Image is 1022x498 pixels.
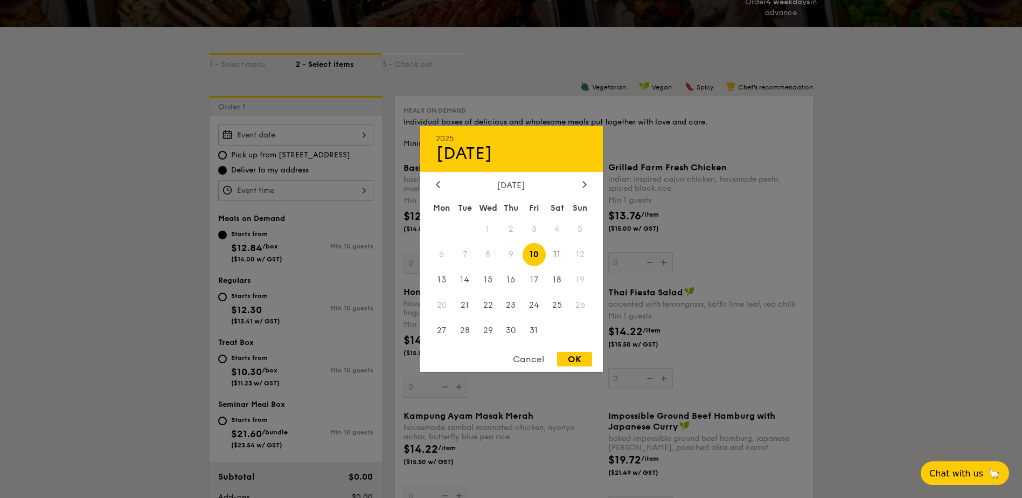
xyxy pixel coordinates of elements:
[546,218,569,241] span: 4
[988,467,1000,480] span: 🦙
[430,268,454,292] span: 13
[499,293,523,316] span: 23
[523,243,546,266] span: 10
[453,198,476,218] div: Tue
[436,143,587,164] div: [DATE]
[569,268,592,292] span: 19
[476,218,499,241] span: 1
[546,293,569,316] span: 25
[499,268,523,292] span: 16
[430,198,454,218] div: Mon
[546,198,569,218] div: Sat
[929,468,983,479] span: Chat with us
[502,352,555,366] div: Cancel
[436,180,587,190] div: [DATE]
[523,198,546,218] div: Fri
[476,319,499,342] span: 29
[453,293,476,316] span: 21
[499,243,523,266] span: 9
[569,218,592,241] span: 5
[523,268,546,292] span: 17
[453,243,476,266] span: 7
[476,293,499,316] span: 22
[430,319,454,342] span: 27
[546,243,569,266] span: 11
[523,319,546,342] span: 31
[476,198,499,218] div: Wed
[476,243,499,266] span: 8
[569,198,592,218] div: Sun
[430,243,454,266] span: 6
[499,319,523,342] span: 30
[546,268,569,292] span: 18
[453,319,476,342] span: 28
[476,268,499,292] span: 15
[569,243,592,266] span: 12
[921,461,1009,485] button: Chat with us🦙
[453,268,476,292] span: 14
[523,218,546,241] span: 3
[430,293,454,316] span: 20
[557,352,592,366] div: OK
[499,198,523,218] div: Thu
[569,293,592,316] span: 26
[436,134,587,143] div: 2025
[523,293,546,316] span: 24
[499,218,523,241] span: 2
